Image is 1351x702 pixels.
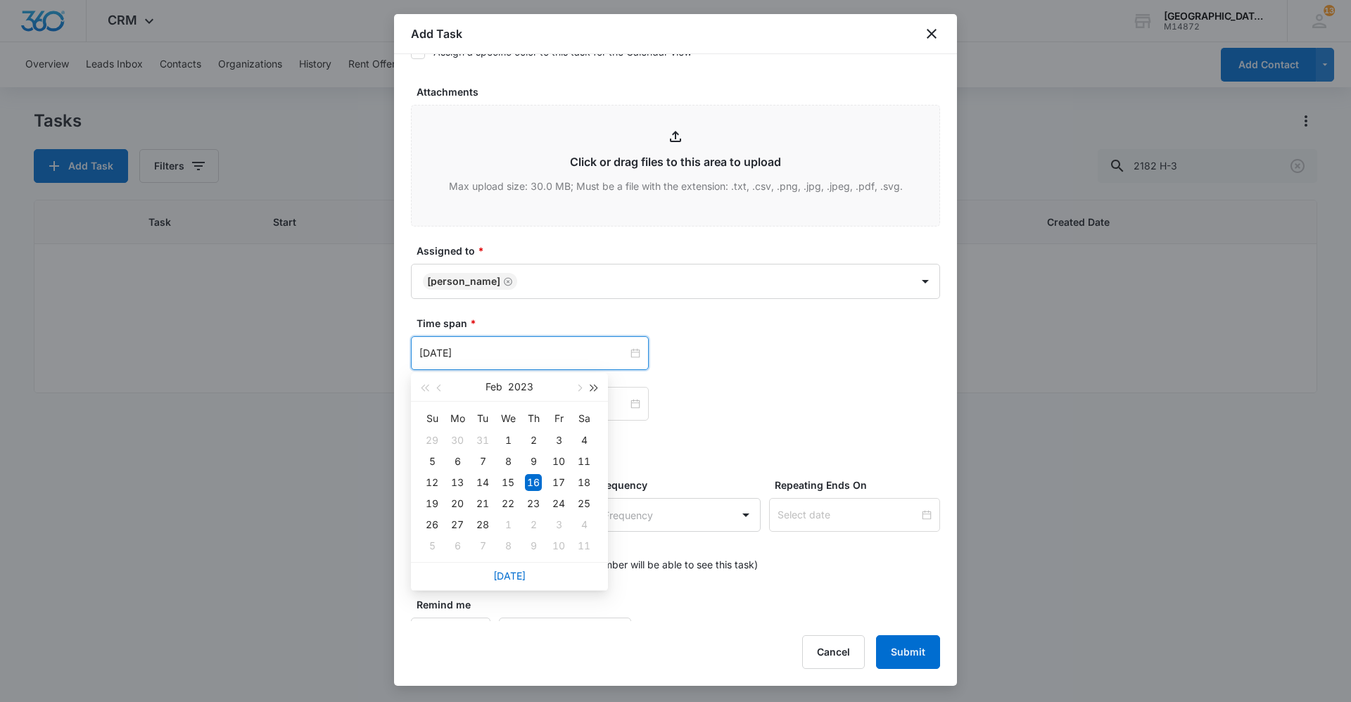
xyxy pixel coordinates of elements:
label: Frequency [596,478,767,492]
td: 2023-03-04 [571,514,597,535]
div: 11 [576,453,592,470]
td: 2023-02-17 [546,472,571,493]
th: Su [419,407,445,430]
div: Remove Jonathan Guptill [500,276,513,286]
div: 25 [576,495,592,512]
h1: Add Task [411,25,462,42]
td: 2023-02-07 [470,451,495,472]
td: 2023-03-03 [546,514,571,535]
div: 4 [576,516,592,533]
th: Fr [546,407,571,430]
td: 2023-02-11 [571,451,597,472]
button: Cancel [802,635,865,669]
td: 2023-03-09 [521,535,546,556]
div: 17 [550,474,567,491]
div: 12 [424,474,440,491]
div: 14 [474,474,491,491]
div: 31 [474,432,491,449]
div: 7 [474,537,491,554]
td: 2023-02-10 [546,451,571,472]
div: 27 [449,516,466,533]
div: 30 [449,432,466,449]
div: 26 [424,516,440,533]
div: 3 [550,432,567,449]
button: close [923,25,940,42]
div: 22 [500,495,516,512]
a: [DATE] [493,570,526,582]
div: 8 [500,537,516,554]
td: 2023-03-08 [495,535,521,556]
div: 24 [550,495,567,512]
td: 2023-02-26 [419,514,445,535]
div: 28 [474,516,491,533]
div: 4 [576,432,592,449]
th: Th [521,407,546,430]
td: 2023-02-12 [419,472,445,493]
input: Feb 16, 2023 [419,345,628,361]
td: 2023-03-06 [445,535,470,556]
div: 2 [525,516,542,533]
div: 10 [550,537,567,554]
div: [PERSON_NAME] [427,276,500,286]
div: 23 [525,495,542,512]
div: 16 [525,474,542,491]
div: 19 [424,495,440,512]
div: 8 [500,453,516,470]
td: 2023-03-05 [419,535,445,556]
label: Remind me [417,597,496,612]
td: 2023-02-16 [521,472,546,493]
div: 6 [449,453,466,470]
th: We [495,407,521,430]
td: 2023-02-05 [419,451,445,472]
div: 6 [449,537,466,554]
td: 2023-02-24 [546,493,571,514]
input: Number [411,618,490,651]
div: 7 [474,453,491,470]
td: 2023-02-27 [445,514,470,535]
td: 2023-02-21 [470,493,495,514]
div: 1 [500,516,516,533]
div: 5 [424,453,440,470]
div: 13 [449,474,466,491]
td: 2023-02-22 [495,493,521,514]
td: 2023-02-23 [521,493,546,514]
td: 2023-03-11 [571,535,597,556]
td: 2023-02-09 [521,451,546,472]
div: 21 [474,495,491,512]
div: 18 [576,474,592,491]
label: Assigned to [417,243,946,258]
div: 3 [550,516,567,533]
td: 2023-02-15 [495,472,521,493]
div: 9 [525,453,542,470]
th: Tu [470,407,495,430]
label: Attachments [417,84,946,99]
td: 2023-01-29 [419,430,445,451]
div: 5 [424,537,440,554]
input: Select date [778,507,919,523]
button: Feb [486,373,502,401]
td: 2023-02-04 [571,430,597,451]
td: 2023-02-20 [445,493,470,514]
td: 2023-02-18 [571,472,597,493]
td: 2023-03-10 [546,535,571,556]
td: 2023-02-08 [495,451,521,472]
td: 2023-02-01 [495,430,521,451]
td: 2023-03-02 [521,514,546,535]
td: 2023-02-13 [445,472,470,493]
label: Repeating Ends On [775,478,946,492]
td: 2023-02-19 [419,493,445,514]
td: 2023-01-31 [470,430,495,451]
div: 15 [500,474,516,491]
td: 2023-03-01 [495,514,521,535]
td: 2023-02-25 [571,493,597,514]
label: Time span [417,316,946,331]
div: 29 [424,432,440,449]
div: 9 [525,537,542,554]
td: 2023-02-03 [546,430,571,451]
td: 2023-02-14 [470,472,495,493]
th: Sa [571,407,597,430]
th: Mo [445,407,470,430]
td: 2023-02-06 [445,451,470,472]
button: 2023 [508,373,533,401]
td: 2023-02-28 [470,514,495,535]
